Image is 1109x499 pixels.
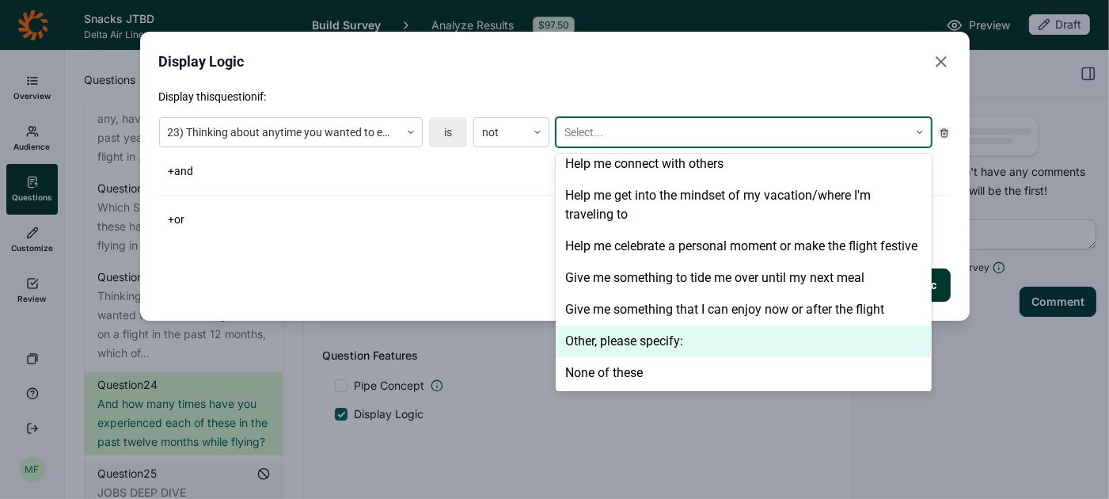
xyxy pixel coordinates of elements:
button: +or [159,208,195,230]
div: Give me something to tide me over until my next meal [556,262,932,294]
p: Display this question if: [159,89,951,105]
h2: Display Logic [159,51,245,73]
div: Remove [938,127,951,139]
div: Other, please specify: [556,326,932,357]
div: Help me connect with others [556,148,932,180]
button: Close [932,51,951,73]
div: Give me something that I can enjoy now or after the flight [556,294,932,326]
div: Help me get into the mindset of my vacation/where I'm traveling to [556,180,932,230]
div: None of these [556,357,932,389]
div: Help me celebrate a personal moment or make the flight festive [556,230,932,262]
button: +and [159,160,203,182]
div: is [429,117,467,147]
